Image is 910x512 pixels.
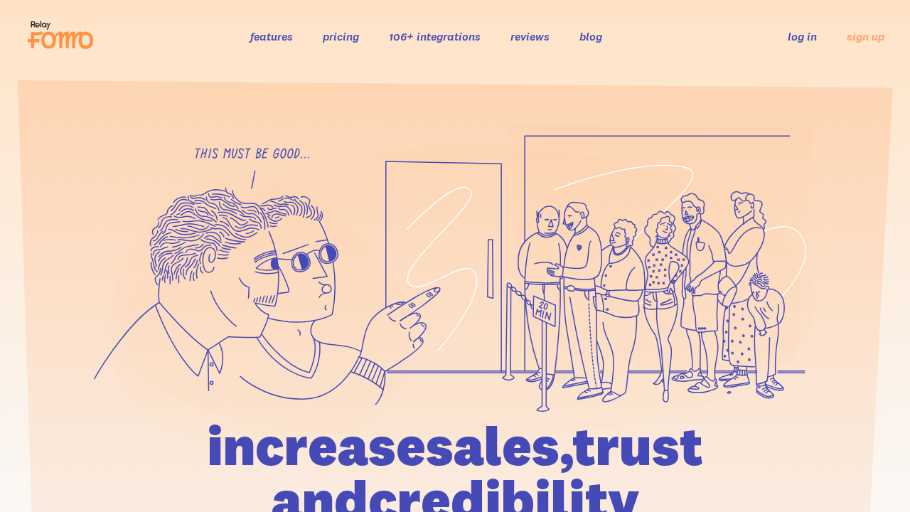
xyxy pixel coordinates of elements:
a: features [250,29,293,43]
a: blog [579,29,602,43]
a: pricing [323,29,359,43]
a: reviews [510,29,550,43]
a: 106+ integrations [389,29,481,43]
a: sign up [847,29,884,44]
a: log in [788,29,817,43]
